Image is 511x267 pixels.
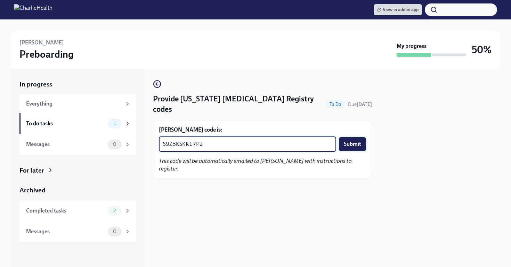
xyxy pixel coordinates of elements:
[109,142,121,147] span: 0
[377,6,419,13] span: View in admin app
[19,166,44,175] div: For later
[109,208,120,213] span: 2
[19,200,136,221] a: Completed tasks2
[26,207,105,215] div: Completed tasks
[348,101,372,107] span: Due
[472,43,492,56] h3: 50%
[344,141,361,148] span: Submit
[26,141,105,148] div: Messages
[19,48,74,60] h3: Preboarding
[339,137,366,151] button: Submit
[348,101,372,108] span: September 24th, 2025 09:00
[26,228,105,235] div: Messages
[159,126,366,134] label: [PERSON_NAME] code is:
[19,166,136,175] a: For later
[397,42,427,50] strong: My progress
[109,121,120,126] span: 1
[159,158,352,172] em: This code will be automatically emailed to [PERSON_NAME] with instructions to register.
[26,120,105,127] div: To do tasks
[325,102,345,107] span: To Do
[153,94,323,115] h4: Provide [US_STATE] [MEDICAL_DATA] Registry codes
[357,101,372,107] strong: [DATE]
[163,140,332,148] textarea: S9Z8KSKK17P2
[19,113,136,134] a: To do tasks1
[14,4,52,15] img: CharlieHealth
[26,100,122,108] div: Everything
[19,186,136,195] a: Archived
[374,4,422,15] a: View in admin app
[19,80,136,89] a: In progress
[19,94,136,113] a: Everything
[19,39,64,47] h6: [PERSON_NAME]
[109,229,121,234] span: 0
[19,134,136,155] a: Messages0
[19,221,136,242] a: Messages0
